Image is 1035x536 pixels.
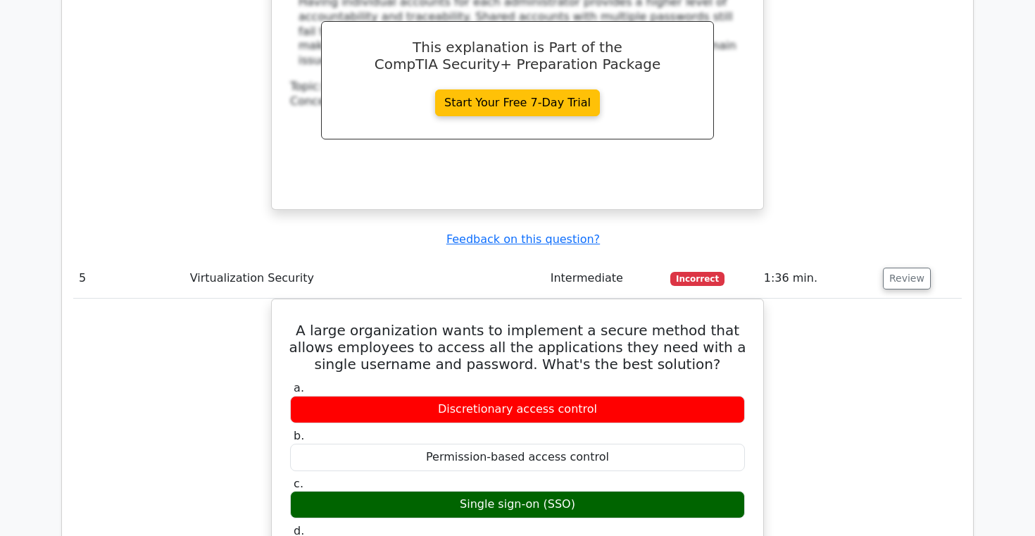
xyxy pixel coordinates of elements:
button: Review [883,268,931,289]
span: Incorrect [670,272,724,286]
div: Discretionary access control [290,396,745,423]
div: Permission-based access control [290,444,745,471]
a: Start Your Free 7-Day Trial [435,89,600,116]
td: Virtualization Security [184,258,545,299]
td: 5 [73,258,184,299]
span: a. [294,381,304,394]
h5: A large organization wants to implement a secure method that allows employees to access all the a... [289,322,746,373]
a: Feedback on this question? [446,232,600,246]
span: c. [294,477,303,490]
td: Intermediate [545,258,665,299]
div: Single sign-on (SSO) [290,491,745,518]
div: Concept: [290,94,745,109]
td: 1:36 min. [758,258,877,299]
span: b. [294,429,304,442]
div: Topic: [290,80,745,94]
